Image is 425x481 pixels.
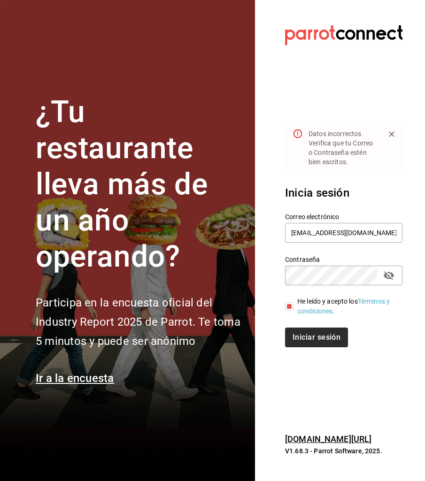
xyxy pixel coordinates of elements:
h2: Participa en la encuesta oficial del Industry Report 2025 de Parrot. Te toma 5 minutos y puede se... [36,293,244,351]
button: Close [385,127,399,141]
button: passwordField [381,267,397,283]
div: He leído y acepto los [297,297,395,316]
h3: Inicia sesión [285,184,402,201]
h1: ¿Tu restaurante lleva más de un año operando? [36,94,244,275]
input: Ingresa tu correo electrónico [285,223,402,243]
div: Datos incorrectos. Verifica que tu Correo o Contraseña estén bien escritos. [309,125,377,170]
label: Contraseña [285,256,402,263]
label: Correo electrónico [285,214,402,220]
a: [DOMAIN_NAME][URL] [285,434,371,444]
p: V1.68.3 - Parrot Software, 2025. [285,446,402,456]
a: Ir a la encuesta [36,372,114,385]
button: Iniciar sesión [285,328,348,347]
